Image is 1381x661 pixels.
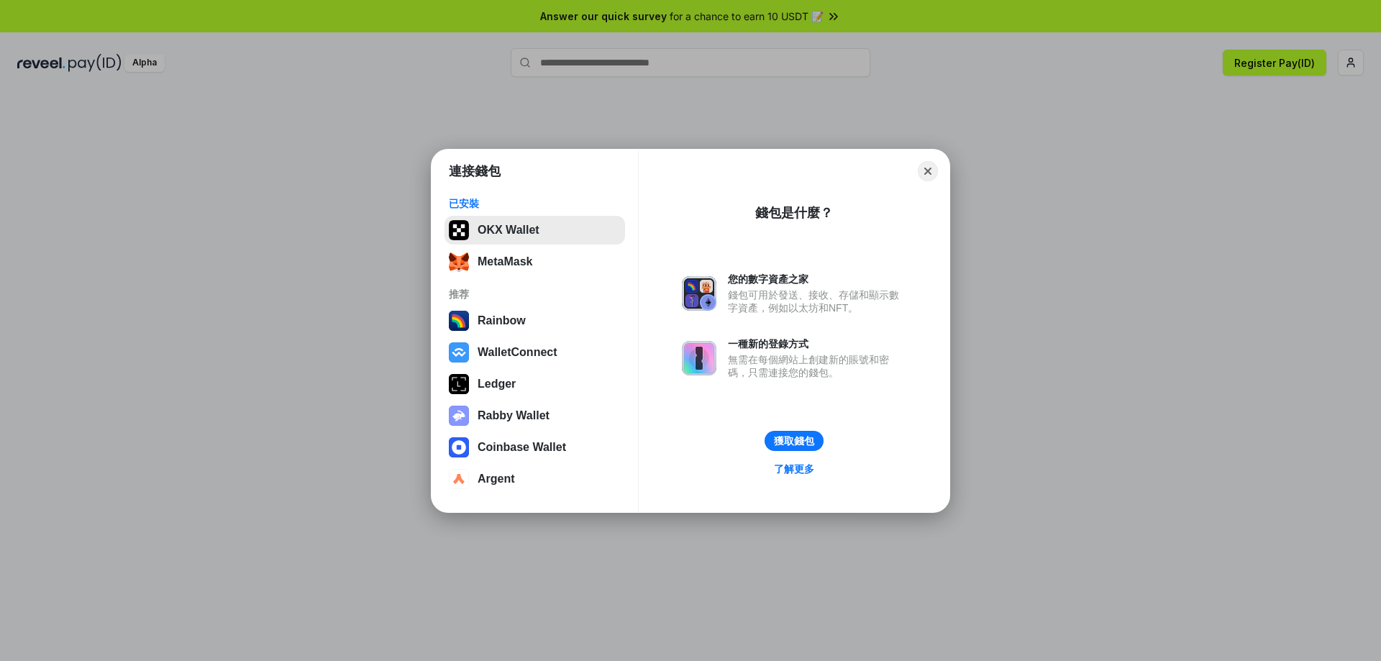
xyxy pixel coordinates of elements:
[445,247,625,276] button: MetaMask
[449,220,469,240] img: 5VZ71FV6L7PA3gg3tXrdQ+DgLhC+75Wq3no69P3MC0NFQpx2lL04Ql9gHK1bRDjsSBIvScBnDTk1WrlGIZBorIDEYJj+rhdgn...
[449,342,469,363] img: svg+xml,%3Csvg%20width%3D%2228%22%20height%3D%2228%22%20viewBox%3D%220%200%2028%2028%22%20fill%3D...
[445,433,625,462] button: Coinbase Wallet
[445,306,625,335] button: Rainbow
[449,406,469,426] img: svg+xml,%3Csvg%20xmlns%3D%22http%3A%2F%2Fwww.w3.org%2F2000%2Fsvg%22%20fill%3D%22none%22%20viewBox...
[682,341,716,375] img: svg+xml,%3Csvg%20xmlns%3D%22http%3A%2F%2Fwww.w3.org%2F2000%2Fsvg%22%20fill%3D%22none%22%20viewBox...
[478,346,557,359] div: WalletConnect
[728,337,906,350] div: 一種新的登錄方式
[682,276,716,311] img: svg+xml,%3Csvg%20xmlns%3D%22http%3A%2F%2Fwww.w3.org%2F2000%2Fsvg%22%20fill%3D%22none%22%20viewBox...
[765,431,824,451] button: 獲取錢包
[728,273,906,286] div: 您的數字資產之家
[728,288,906,314] div: 錢包可用於發送、接收、存儲和顯示數字資產，例如以太坊和NFT。
[449,469,469,489] img: svg+xml,%3Csvg%20width%3D%2228%22%20height%3D%2228%22%20viewBox%3D%220%200%2028%2028%22%20fill%3D...
[478,441,566,454] div: Coinbase Wallet
[918,161,938,181] button: Close
[774,462,814,475] div: 了解更多
[449,197,621,210] div: 已安裝
[478,473,515,486] div: Argent
[449,437,469,457] img: svg+xml,%3Csvg%20width%3D%2228%22%20height%3D%2228%22%20viewBox%3D%220%200%2028%2028%22%20fill%3D...
[449,288,621,301] div: 推荐
[765,460,823,478] a: 了解更多
[478,224,539,237] div: OKX Wallet
[449,374,469,394] img: svg+xml,%3Csvg%20xmlns%3D%22http%3A%2F%2Fwww.w3.org%2F2000%2Fsvg%22%20width%3D%2228%22%20height%3...
[445,338,625,367] button: WalletConnect
[445,465,625,493] button: Argent
[449,252,469,272] img: svg+xml;base64,PHN2ZyB3aWR0aD0iMzUiIGhlaWdodD0iMzQiIHZpZXdCb3g9IjAgMCAzNSAzNCIgZmlsbD0ibm9uZSIgeG...
[445,370,625,398] button: Ledger
[478,314,526,327] div: Rainbow
[478,409,550,422] div: Rabby Wallet
[449,311,469,331] img: svg+xml,%3Csvg%20width%3D%22120%22%20height%3D%22120%22%20viewBox%3D%220%200%20120%20120%22%20fil...
[445,401,625,430] button: Rabby Wallet
[728,353,906,379] div: 無需在每個網站上創建新的賬號和密碼，只需連接您的錢包。
[755,204,833,222] div: 錢包是什麼？
[478,378,516,391] div: Ledger
[774,434,814,447] div: 獲取錢包
[449,163,501,180] h1: 連接錢包
[445,216,625,245] button: OKX Wallet
[478,255,532,268] div: MetaMask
